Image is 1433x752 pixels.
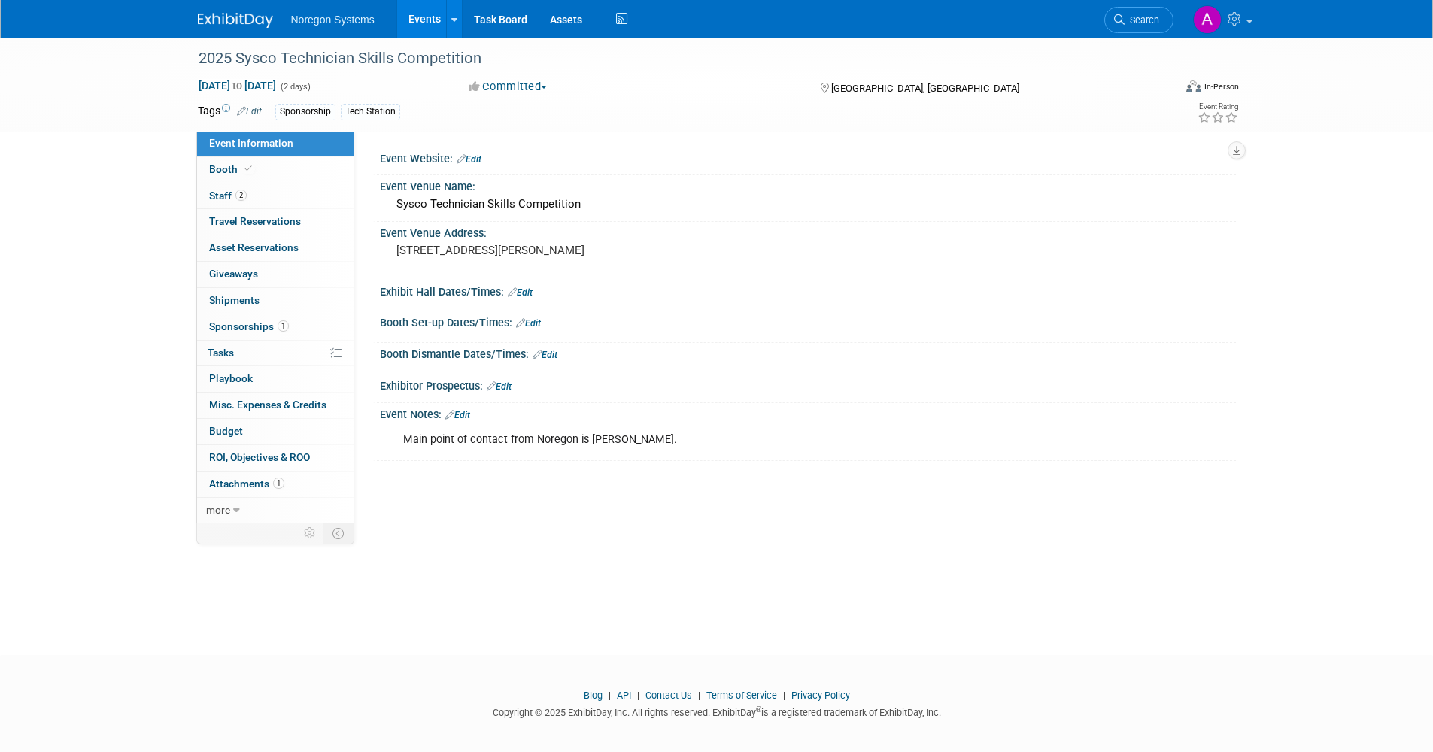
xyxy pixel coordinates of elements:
div: Main point of contact from Noregon is [PERSON_NAME]. [393,425,1070,455]
span: | [779,690,789,701]
div: Event Website: [380,147,1236,167]
td: Personalize Event Tab Strip [297,523,323,543]
div: Event Notes: [380,403,1236,423]
img: ExhibitDay [198,13,273,28]
a: Booth [197,157,354,183]
button: Committed [463,79,553,95]
td: Toggle Event Tabs [323,523,354,543]
a: Attachments1 [197,472,354,497]
a: Asset Reservations [197,235,354,261]
a: Contact Us [645,690,692,701]
span: Shipments [209,294,260,306]
span: Playbook [209,372,253,384]
span: 1 [273,478,284,489]
div: In-Person [1204,81,1239,92]
span: Attachments [209,478,284,490]
span: | [605,690,615,701]
div: Booth Set-up Dates/Times: [380,311,1236,331]
span: | [633,690,643,701]
div: Event Format [1085,78,1240,101]
i: Booth reservation complete [244,165,252,173]
a: Edit [487,381,512,392]
div: 2025 Sysco Technician Skills Competition [193,45,1151,72]
div: Event Venue Name: [380,175,1236,194]
span: Search [1125,14,1159,26]
div: Sponsorship [275,104,335,120]
td: Tags [198,103,262,120]
a: Tasks [197,341,354,366]
pre: [STREET_ADDRESS][PERSON_NAME] [396,244,720,257]
a: Edit [533,350,557,360]
a: Search [1104,7,1173,33]
span: 2 [235,190,247,201]
span: ROI, Objectives & ROO [209,451,310,463]
a: Edit [457,154,481,165]
a: Budget [197,419,354,444]
img: Format-Inperson.png [1186,80,1201,92]
span: [GEOGRAPHIC_DATA], [GEOGRAPHIC_DATA] [831,83,1019,94]
sup: ® [756,705,761,714]
span: | [694,690,704,701]
span: Budget [209,425,243,437]
a: ROI, Objectives & ROO [197,445,354,471]
a: Blog [584,690,603,701]
a: Staff2 [197,183,354,209]
div: Sysco Technician Skills Competition [391,193,1225,216]
img: Ali Connell [1193,5,1222,34]
a: Shipments [197,288,354,314]
a: Sponsorships1 [197,314,354,340]
div: Exhibit Hall Dates/Times: [380,280,1236,300]
span: Staff [209,190,247,202]
div: Booth Dismantle Dates/Times: [380,343,1236,362]
span: Giveaways [209,268,258,280]
a: Event Information [197,131,354,156]
div: Event Venue Address: [380,222,1236,241]
span: Misc. Expenses & Credits [209,399,326,411]
div: Tech Station [341,104,400,120]
span: more [206,504,230,516]
div: Event Rating [1198,103,1238,111]
span: [DATE] [DATE] [198,79,277,92]
a: Travel Reservations [197,209,354,235]
a: Misc. Expenses & Credits [197,393,354,418]
a: Privacy Policy [791,690,850,701]
a: Edit [237,106,262,117]
span: Asset Reservations [209,241,299,253]
a: Edit [508,287,533,298]
span: Travel Reservations [209,215,301,227]
span: Booth [209,163,255,175]
div: Exhibitor Prospectus: [380,374,1236,394]
span: Event Information [209,137,293,149]
span: Tasks [208,347,234,359]
span: Noregon Systems [291,14,375,26]
span: to [230,80,244,92]
a: Giveaways [197,262,354,287]
a: Terms of Service [706,690,777,701]
a: Playbook [197,366,354,392]
a: Edit [516,318,541,329]
span: Sponsorships [209,320,289,332]
a: API [617,690,631,701]
a: more [197,498,354,523]
a: Edit [445,410,470,420]
span: (2 days) [279,82,311,92]
span: 1 [278,320,289,332]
